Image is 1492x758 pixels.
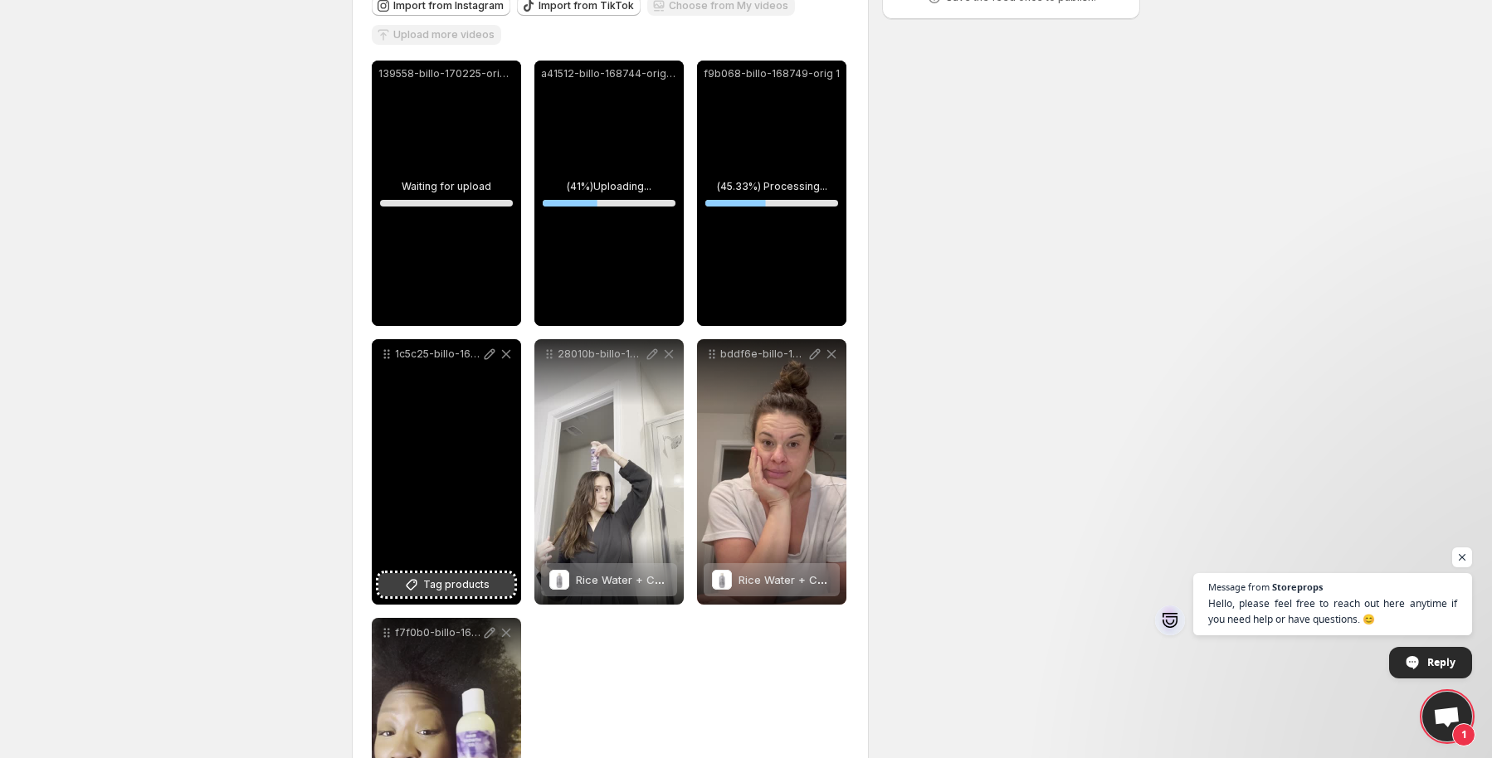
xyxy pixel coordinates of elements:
span: Rice Water + Chebe Leave-In or Rinse Growth Conditioner [576,573,881,586]
p: f9b068-billo-168749-orig 1 [704,67,840,80]
button: Tag products [378,573,514,596]
span: Hello, please feel free to reach out here anytime if you need help or have questions. 😊 [1208,595,1457,627]
span: Tag products [423,576,490,593]
div: f9b068-billo-168749-orig 1(45.33%) Processing...45.33099764897224% [697,61,846,326]
span: Rice Water + Chebe Leave-In or Rinse Growth Conditioner [739,573,1044,586]
span: Reply [1427,648,1455,677]
p: 139558-billo-170225-orig.mp4 [378,67,514,80]
span: Storeprops [1272,582,1323,591]
img: Rice Water + Chebe Leave-In or Rinse Growth Conditioner [549,570,569,590]
div: 1c5c25-billo-168381-origTag products [372,339,521,605]
div: bddf6e-billo-168400-origRice Water + Chebe Leave-In or Rinse Growth ConditionerRice Water + Chebe... [697,339,846,605]
p: a41512-billo-168744-orig (1).mp4 [541,67,677,80]
img: Rice Water + Chebe Leave-In or Rinse Growth Conditioner [712,570,732,590]
div: 28010b-billo-168379-origRice Water + Chebe Leave-In or Rinse Growth ConditionerRice Water + Chebe... [534,339,684,605]
p: f7f0b0-billo-168372-orig 1 [395,626,481,639]
span: Message from [1208,582,1270,591]
span: 1 [1452,723,1475,746]
div: Open chat [1422,692,1472,741]
p: 1c5c25-billo-168381-orig [395,347,481,361]
p: 28010b-billo-168379-orig [558,347,644,361]
p: bddf6e-billo-168400-orig [720,347,807,361]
